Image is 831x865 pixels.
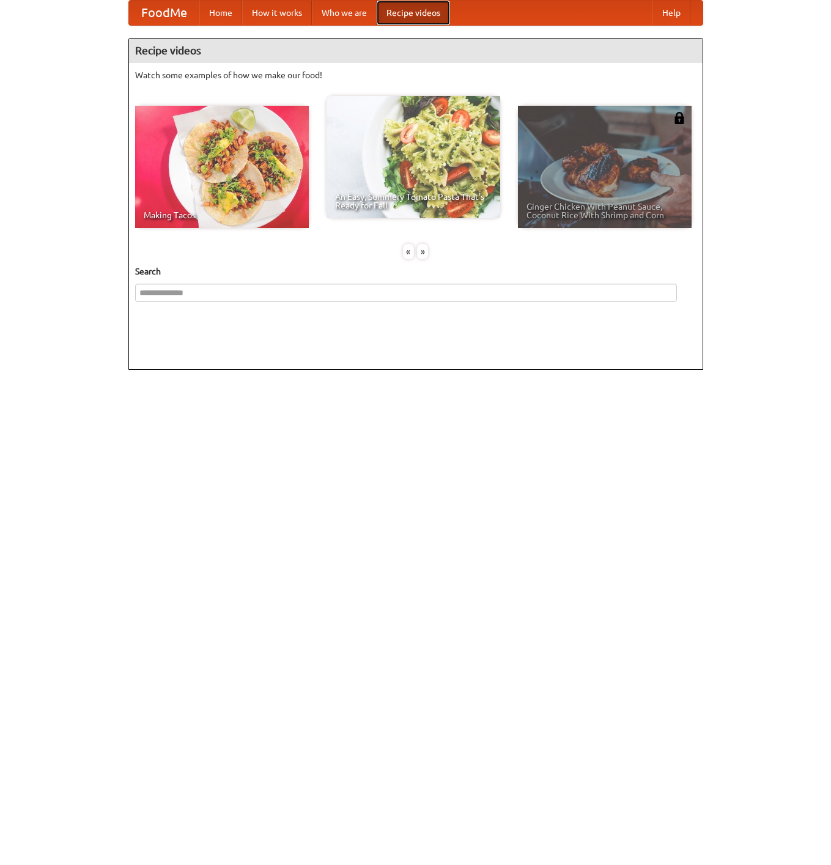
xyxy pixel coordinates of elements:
h5: Search [135,265,696,278]
a: FoodMe [129,1,199,25]
a: Making Tacos [135,106,309,228]
p: Watch some examples of how we make our food! [135,69,696,81]
a: Who we are [312,1,377,25]
h4: Recipe videos [129,39,703,63]
div: » [417,244,428,259]
a: How it works [242,1,312,25]
span: An Easy, Summery Tomato Pasta That's Ready for Fall [335,193,492,210]
img: 483408.png [673,112,685,124]
span: Making Tacos [144,211,300,219]
a: Recipe videos [377,1,450,25]
a: Home [199,1,242,25]
div: « [403,244,414,259]
a: Help [652,1,690,25]
a: An Easy, Summery Tomato Pasta That's Ready for Fall [327,96,500,218]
